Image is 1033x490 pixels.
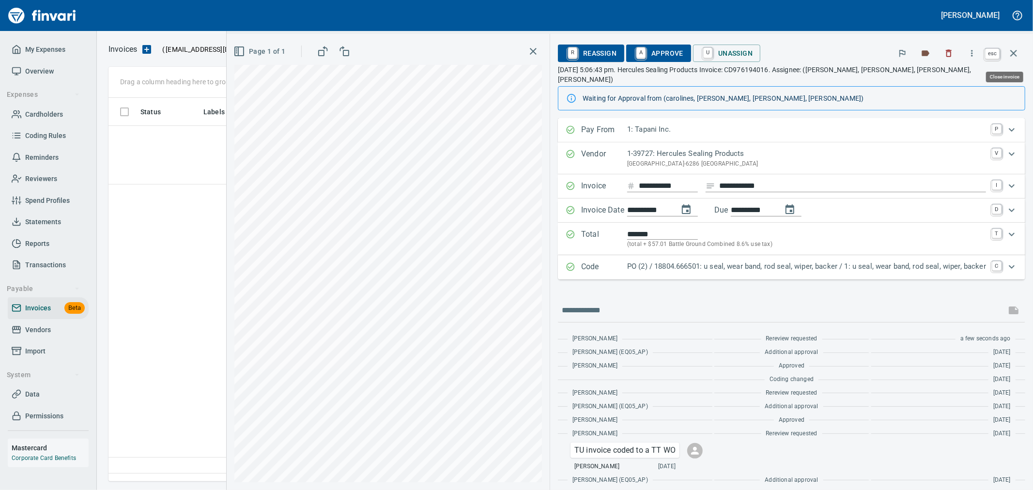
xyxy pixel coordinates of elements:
button: change date [675,198,698,221]
span: My Expenses [25,44,65,56]
a: D [992,204,1002,214]
a: Permissions [8,405,89,427]
a: My Expenses [8,39,89,61]
p: [DATE] 5:06:43 pm. Hercules Sealing Products Invoice: CD976194016. Assignee: ([PERSON_NAME], [PER... [558,65,1025,84]
span: Reassign [566,45,617,61]
button: Page 1 of 1 [231,43,289,61]
span: Labels [203,106,225,118]
span: [DATE] [993,402,1011,412]
span: Rereview requested [766,334,817,344]
span: Reminders [25,152,59,164]
p: TU invoice coded to a TT WO [574,444,676,456]
p: Invoice [581,180,627,193]
span: Status [140,106,173,118]
p: [GEOGRAPHIC_DATA]-6286 [GEOGRAPHIC_DATA] [627,159,986,169]
p: 1: Tapani Inc. [627,124,986,135]
p: Due [714,204,760,216]
span: Labels [203,106,237,118]
span: This records your message into the invoice and notifies anyone mentioned [1002,299,1025,322]
span: Cardholders [25,108,63,121]
p: Pay From [581,124,627,137]
button: Labels [915,43,936,64]
button: AApprove [626,45,691,62]
span: Import [25,345,46,357]
p: 1-39727: Hercules Sealing Products [627,148,986,159]
span: [PERSON_NAME] [572,388,617,398]
div: Expand [558,255,1025,279]
span: [PERSON_NAME] [572,415,617,425]
span: Payable [7,283,80,295]
a: Reports [8,233,89,255]
button: change due date [778,198,802,221]
span: Approved [779,361,804,371]
span: [DATE] [993,475,1011,485]
span: Approve [634,45,683,61]
span: [DATE] [993,348,1011,357]
div: Expand [558,174,1025,199]
span: [DATE] [658,462,676,472]
p: Vendor [581,148,627,168]
a: Overview [8,61,89,82]
h6: Mastercard [12,443,89,453]
a: P [992,124,1002,134]
span: [DATE] [993,415,1011,425]
span: [DATE] [993,361,1011,371]
span: [PERSON_NAME] [574,462,619,472]
span: Additional approval [765,402,818,412]
a: U [703,47,712,58]
span: [DATE] [993,375,1011,384]
span: Reports [25,238,49,250]
span: [PERSON_NAME] [572,361,617,371]
div: Expand [558,118,1025,142]
span: [EMAIL_ADDRESS][DOMAIN_NAME] [165,45,276,54]
a: A [636,47,646,58]
p: Invoice Date [581,204,627,217]
h5: [PERSON_NAME] [941,10,1000,20]
span: Permissions [25,410,63,422]
img: Finvari [6,4,78,27]
span: Beta [64,303,85,314]
a: I [992,180,1002,190]
a: InvoicesBeta [8,297,89,319]
a: Spend Profiles [8,190,89,212]
button: System [3,366,84,384]
span: Data [25,388,40,400]
div: Expand [558,199,1025,223]
button: Payable [3,280,84,298]
span: Status [140,106,161,118]
p: ( ) [156,45,279,54]
span: Rereview requested [766,388,817,398]
button: Upload an Invoice [137,44,156,55]
button: Expenses [3,86,84,104]
span: [PERSON_NAME] (EQ05_AP) [572,475,648,485]
a: R [568,47,577,58]
p: Code [581,261,627,274]
span: Additional approval [765,475,818,485]
a: Reviewers [8,168,89,190]
span: Transactions [25,259,66,271]
span: [PERSON_NAME] [572,429,617,439]
button: More [961,43,983,64]
a: Statements [8,211,89,233]
div: Expand [558,142,1025,174]
span: [PERSON_NAME] (EQ05_AP) [572,348,648,357]
span: Coding changed [770,375,814,384]
span: Spend Profiles [25,195,70,207]
svg: Invoice description [706,181,715,191]
div: Waiting for Approval from (carolines, [PERSON_NAME], [PERSON_NAME], [PERSON_NAME]) [583,90,1017,107]
a: Reminders [8,147,89,168]
span: Expenses [7,89,80,101]
span: Page 1 of 1 [235,46,285,58]
p: PO (2) / 18804.666501: u seal, wear band, rod seal, wiper, backer / 1: u seal, wear band, rod sea... [627,261,986,272]
span: a few seconds ago [960,334,1011,344]
svg: Invoice number [627,180,635,192]
button: UUnassign [693,45,760,62]
span: Approved [779,415,804,425]
div: Expand [558,223,1025,255]
nav: breadcrumb [108,44,137,55]
span: Reviewers [25,173,57,185]
span: Vendors [25,324,51,336]
a: Coding Rules [8,125,89,147]
span: Additional approval [765,348,818,357]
